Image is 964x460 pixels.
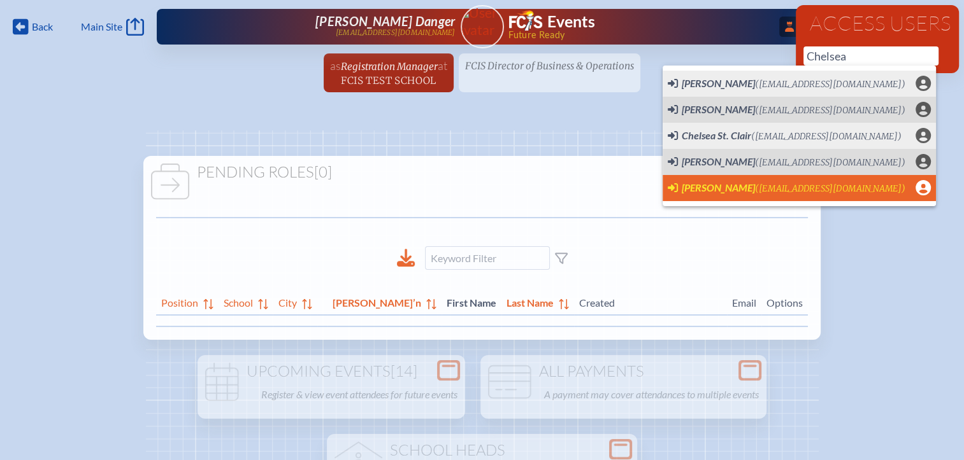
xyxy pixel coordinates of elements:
span: [14] [391,361,417,380]
h1: Upcoming Events [203,363,460,380]
span: [PERSON_NAME] [682,181,755,193]
h1: Pending Roles [148,164,816,181]
span: ([EMAIL_ADDRESS][DOMAIN_NAME]) [755,157,905,168]
li: chelseaweise@hendricksdayschool.org [663,149,936,175]
span: at [438,59,447,73]
a: [PERSON_NAME] Danger[EMAIL_ADDRESS][DOMAIN_NAME] [198,14,456,39]
div: Download to CSV [397,249,415,267]
span: Options [766,294,803,309]
span: Switch User [668,103,905,117]
span: [PERSON_NAME] [682,77,755,89]
span: [PERSON_NAME] [682,155,755,167]
span: Position [161,294,198,309]
li: cstclair@lhps.org [663,123,936,149]
p: [EMAIL_ADDRESS][DOMAIN_NAME] [336,29,456,37]
span: [PERSON_NAME]’n [333,294,421,309]
li: cwieloszynski@tampaprep.org [663,71,936,97]
h1: School Heads [332,442,632,459]
span: [PERSON_NAME] Danger [315,13,455,29]
span: Email [732,294,756,309]
span: First Name [447,294,496,309]
p: Register & view event attendees for future events [261,386,457,403]
span: Back [32,20,53,33]
span: [0] [314,162,332,181]
span: as [330,59,341,73]
span: Switch User [668,129,902,143]
img: User Avatar [455,4,509,38]
h1: Events [547,14,595,30]
span: Switch User [668,155,905,169]
span: FCIS Test School [341,74,436,87]
input: Keyword Filter [425,246,550,270]
span: Chelsea St. Clair [682,129,751,141]
span: School [224,294,253,309]
span: Future Ready [508,31,766,39]
img: Florida Council of Independent Schools [509,10,542,31]
div: FCIS Events — Future ready [509,10,767,39]
span: ([EMAIL_ADDRESS][DOMAIN_NAME]) [755,183,905,194]
span: ([EMAIL_ADDRESS][DOMAIN_NAME]) [755,79,905,90]
input: Person’s name or email [803,46,939,66]
li: cquereau@myjao.org [663,175,936,201]
p: A payment may cover attendances to multiple events [544,386,759,403]
ul: Option List [663,66,936,206]
span: Switch User [668,77,905,91]
span: Created [579,294,722,309]
span: ([EMAIL_ADDRESS][DOMAIN_NAME]) [755,105,905,116]
span: Main Site [81,20,122,33]
a: User Avatar [461,5,504,48]
a: asRegistration ManageratFCIS Test School [325,53,452,92]
li: wicc@gulliverschools.org [663,97,936,123]
span: Switch User [668,181,905,195]
span: Registration Manager [341,60,438,73]
h1: Access Users [803,13,951,33]
span: [PERSON_NAME] [682,103,755,115]
a: FCIS LogoEvents [509,10,595,33]
a: Main Site [81,18,143,36]
span: City [278,294,297,309]
span: Last Name [507,294,554,309]
h1: All Payments [486,363,761,380]
span: ([EMAIL_ADDRESS][DOMAIN_NAME]) [751,131,902,142]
